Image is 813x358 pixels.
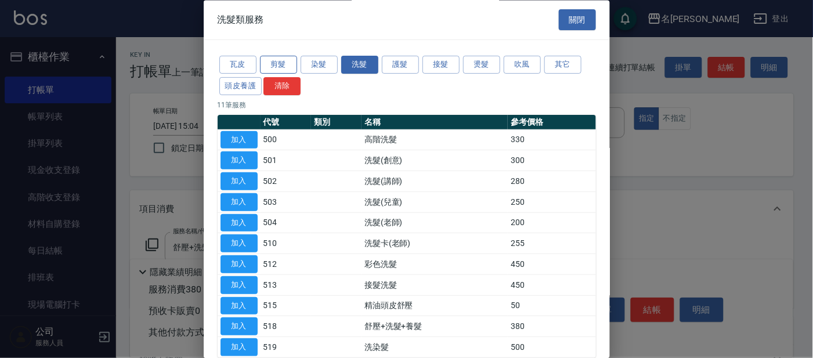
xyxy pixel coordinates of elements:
td: 200 [508,213,595,234]
td: 洗染髮 [362,337,508,358]
button: 燙髮 [463,56,500,74]
td: 280 [508,171,595,192]
button: 瓦皮 [219,56,256,74]
button: 接髮 [422,56,460,74]
td: 300 [508,150,595,171]
td: 510 [261,233,311,254]
td: 255 [508,233,595,254]
button: 剪髮 [260,56,297,74]
td: 500 [508,337,595,358]
td: 250 [508,192,595,213]
button: 加入 [221,193,258,211]
td: 洗髮(老師) [362,213,508,234]
td: 洗髮(創意) [362,150,508,171]
td: 50 [508,296,595,317]
td: 450 [508,275,595,296]
td: 518 [261,316,311,337]
td: 高階洗髮 [362,130,508,151]
td: 330 [508,130,595,151]
td: 503 [261,192,311,213]
td: 洗髮卡(老師) [362,233,508,254]
td: 501 [261,150,311,171]
button: 加入 [221,214,258,232]
button: 加入 [221,318,258,336]
p: 11 筆服務 [218,100,596,110]
button: 加入 [221,235,258,253]
td: 450 [508,254,595,275]
td: 513 [261,275,311,296]
td: 洗髮(講師) [362,171,508,192]
td: 精油頭皮舒壓 [362,296,508,317]
td: 500 [261,130,311,151]
th: 代號 [261,115,311,130]
td: 502 [261,171,311,192]
button: 加入 [221,152,258,170]
button: 染髮 [301,56,338,74]
button: 洗髮 [341,56,378,74]
td: 515 [261,296,311,317]
button: 加入 [221,297,258,315]
button: 關閉 [559,9,596,31]
td: 洗髮(兒童) [362,192,508,213]
button: 加入 [221,173,258,191]
td: 彩色洗髮 [362,254,508,275]
th: 類別 [311,115,362,130]
td: 512 [261,254,311,275]
button: 頭皮養護 [219,77,262,95]
button: 加入 [221,131,258,149]
button: 清除 [263,77,301,95]
th: 參考價格 [508,115,595,130]
button: 吹風 [504,56,541,74]
button: 護髮 [382,56,419,74]
td: 380 [508,316,595,337]
td: 舒壓+洗髮+養髮 [362,316,508,337]
button: 加入 [221,256,258,274]
button: 其它 [544,56,581,74]
td: 519 [261,337,311,358]
th: 名稱 [362,115,508,130]
button: 加入 [221,276,258,294]
button: 加入 [221,339,258,357]
span: 洗髮類服務 [218,14,264,26]
td: 504 [261,213,311,234]
td: 接髮洗髮 [362,275,508,296]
